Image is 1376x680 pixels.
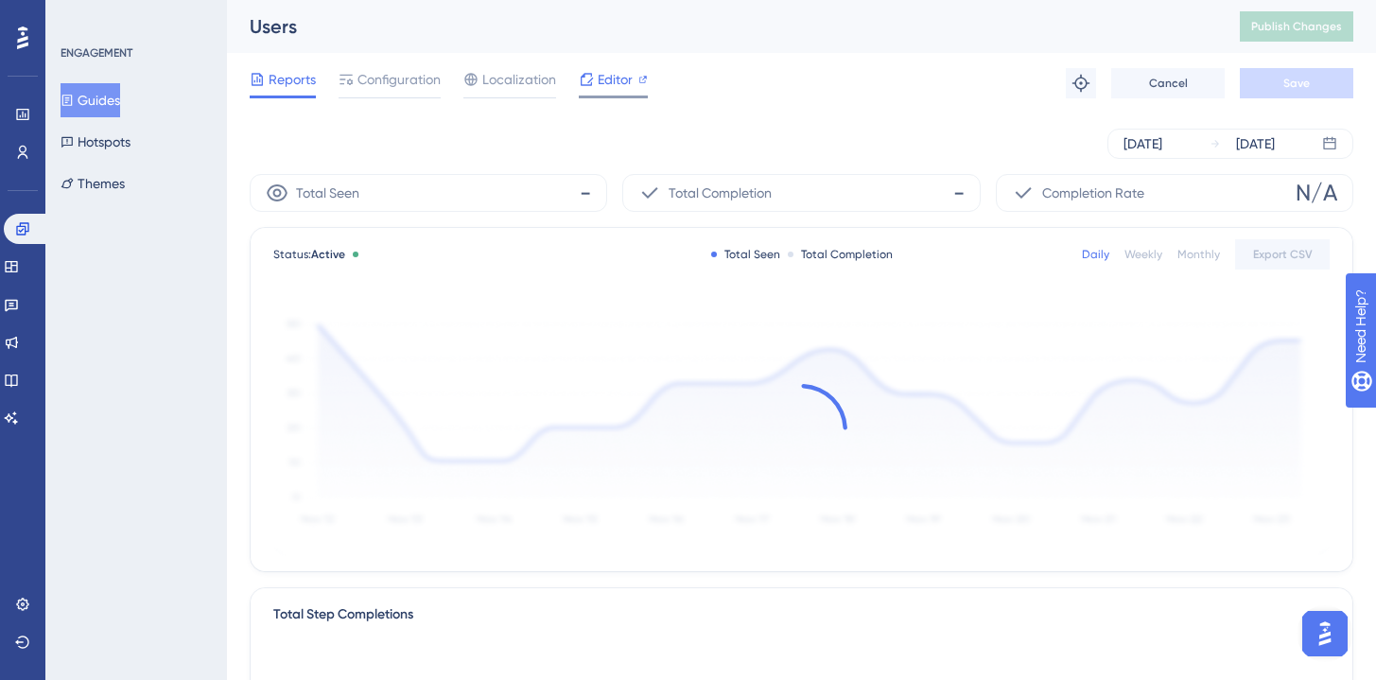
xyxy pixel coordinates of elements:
iframe: UserGuiding AI Assistant Launcher [1297,605,1353,662]
span: Status: [273,247,345,262]
div: Total Completion [788,247,893,262]
span: Localization [482,68,556,91]
span: Active [311,248,345,261]
span: - [953,178,965,208]
button: Publish Changes [1240,11,1353,42]
span: Publish Changes [1251,19,1342,34]
span: Save [1283,76,1310,91]
button: Themes [61,166,125,201]
span: Configuration [357,68,441,91]
div: Monthly [1177,247,1220,262]
span: Editor [598,68,633,91]
div: Users [250,13,1193,40]
span: Cancel [1149,76,1188,91]
div: Weekly [1124,247,1162,262]
span: N/A [1296,178,1337,208]
div: ENGAGEMENT [61,45,132,61]
span: Need Help? [44,5,118,27]
div: Total Seen [711,247,780,262]
span: Total Completion [669,182,772,204]
span: Completion Rate [1042,182,1144,204]
div: Total Step Completions [273,603,413,626]
button: Save [1240,68,1353,98]
span: - [580,178,591,208]
button: Export CSV [1235,239,1330,270]
span: Reports [269,68,316,91]
span: Total Seen [296,182,359,204]
div: [DATE] [1236,132,1275,155]
button: Hotspots [61,125,131,159]
button: Guides [61,83,120,117]
div: Daily [1082,247,1109,262]
span: Export CSV [1253,247,1313,262]
div: [DATE] [1123,132,1162,155]
button: Cancel [1111,68,1225,98]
